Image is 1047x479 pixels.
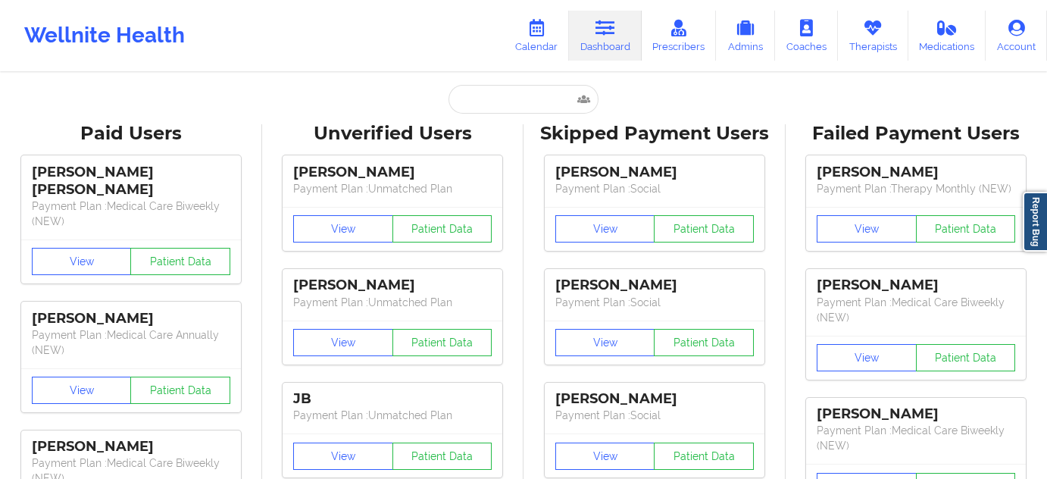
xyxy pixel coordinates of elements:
p: Payment Plan : Medical Care Biweekly (NEW) [817,295,1015,325]
button: View [555,329,655,356]
div: [PERSON_NAME] [PERSON_NAME] [32,164,230,199]
div: [PERSON_NAME] [817,164,1015,181]
p: Payment Plan : Therapy Monthly (NEW) [817,181,1015,196]
button: Patient Data [130,248,230,275]
p: Payment Plan : Social [555,181,754,196]
button: Patient Data [654,443,754,470]
a: Therapists [838,11,908,61]
div: [PERSON_NAME] [32,310,230,327]
div: Paid Users [11,122,252,146]
p: Payment Plan : Unmatched Plan [293,408,492,423]
button: Patient Data [392,443,492,470]
div: [PERSON_NAME] [555,277,754,294]
a: Medications [908,11,986,61]
a: Admins [716,11,775,61]
button: Patient Data [392,215,492,243]
div: Failed Payment Users [796,122,1037,146]
button: Patient Data [916,215,1016,243]
button: View [293,329,393,356]
button: View [817,215,917,243]
button: View [293,215,393,243]
p: Payment Plan : Social [555,295,754,310]
div: [PERSON_NAME] [293,164,492,181]
button: View [817,344,917,371]
button: View [293,443,393,470]
button: View [32,377,132,404]
a: Coaches [775,11,838,61]
button: Patient Data [916,344,1016,371]
p: Payment Plan : Unmatched Plan [293,181,492,196]
a: Report Bug [1023,192,1047,252]
div: JB [293,390,492,408]
div: Skipped Payment Users [534,122,775,146]
p: Payment Plan : Medical Care Annually (NEW) [32,327,230,358]
div: [PERSON_NAME] [555,164,754,181]
div: [PERSON_NAME] [817,405,1015,423]
button: View [555,443,655,470]
a: Account [986,11,1047,61]
div: Unverified Users [273,122,514,146]
a: Dashboard [569,11,642,61]
p: Payment Plan : Medical Care Biweekly (NEW) [817,423,1015,453]
button: Patient Data [654,329,754,356]
button: Patient Data [392,329,492,356]
button: Patient Data [654,215,754,243]
div: [PERSON_NAME] [293,277,492,294]
p: Payment Plan : Social [555,408,754,423]
button: View [32,248,132,275]
button: Patient Data [130,377,230,404]
div: [PERSON_NAME] [32,438,230,456]
div: [PERSON_NAME] [817,277,1015,294]
p: Payment Plan : Unmatched Plan [293,295,492,310]
button: View [555,215,655,243]
a: Calendar [504,11,569,61]
p: Payment Plan : Medical Care Biweekly (NEW) [32,199,230,229]
div: [PERSON_NAME] [555,390,754,408]
a: Prescribers [642,11,717,61]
